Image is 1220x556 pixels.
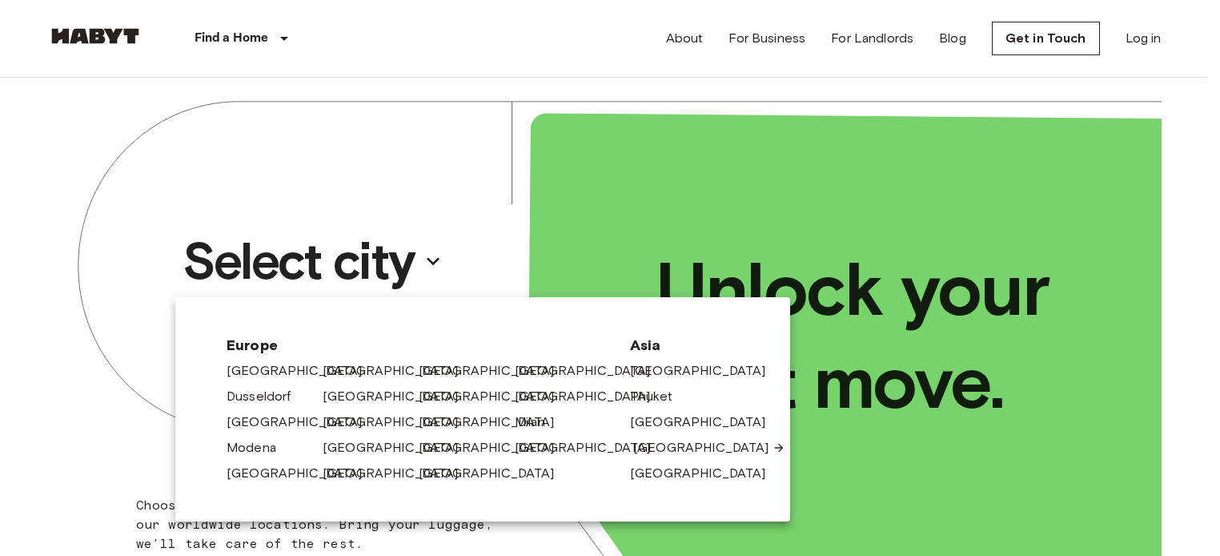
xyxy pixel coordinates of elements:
[515,438,667,457] a: [GEOGRAPHIC_DATA]
[323,361,475,381] a: [GEOGRAPHIC_DATA]
[515,361,667,381] a: [GEOGRAPHIC_DATA]
[630,361,782,381] a: [GEOGRAPHIC_DATA]
[323,438,475,457] a: [GEOGRAPHIC_DATA]
[630,387,688,406] a: Phuket
[633,438,785,457] a: [GEOGRAPHIC_DATA]
[323,464,475,483] a: [GEOGRAPHIC_DATA]
[630,413,782,432] a: [GEOGRAPHIC_DATA]
[227,387,307,406] a: Dusseldorf
[515,387,667,406] a: [GEOGRAPHIC_DATA]
[419,464,571,483] a: [GEOGRAPHIC_DATA]
[227,438,292,457] a: Modena
[227,413,379,432] a: [GEOGRAPHIC_DATA]
[419,413,571,432] a: [GEOGRAPHIC_DATA]
[323,387,475,406] a: [GEOGRAPHIC_DATA]
[323,413,475,432] a: [GEOGRAPHIC_DATA]
[630,464,782,483] a: [GEOGRAPHIC_DATA]
[227,336,604,355] span: Europe
[227,464,379,483] a: [GEOGRAPHIC_DATA]
[515,413,561,432] a: Milan
[630,336,739,355] span: Asia
[227,361,379,381] a: [GEOGRAPHIC_DATA]
[419,438,571,457] a: [GEOGRAPHIC_DATA]
[419,361,571,381] a: [GEOGRAPHIC_DATA]
[419,387,571,406] a: [GEOGRAPHIC_DATA]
